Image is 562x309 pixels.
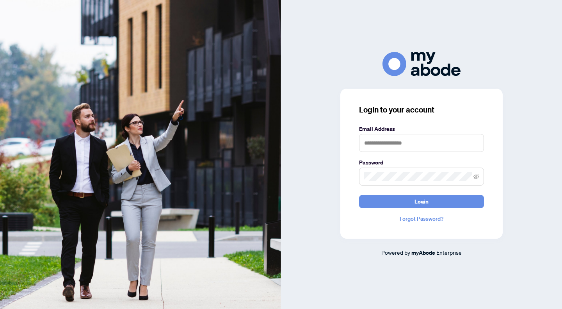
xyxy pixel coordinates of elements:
[359,104,484,115] h3: Login to your account
[359,125,484,133] label: Email Address
[381,249,410,256] span: Powered by
[436,249,462,256] span: Enterprise
[359,158,484,167] label: Password
[382,52,461,76] img: ma-logo
[359,214,484,223] a: Forgot Password?
[359,195,484,208] button: Login
[414,195,429,208] span: Login
[411,248,435,257] a: myAbode
[473,174,479,179] span: eye-invisible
